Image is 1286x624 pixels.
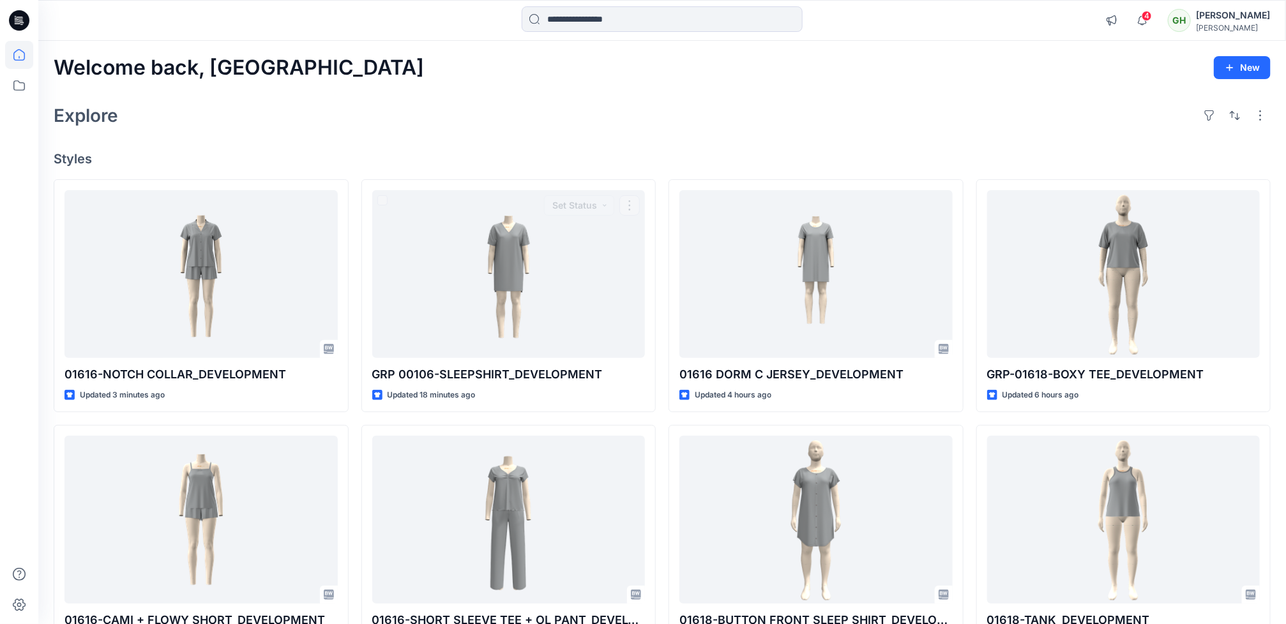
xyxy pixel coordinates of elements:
[388,389,476,402] p: Updated 18 minutes ago
[679,436,953,604] a: 01618-BUTTON FRONT SLEEP SHIRT_DEVELOPMENT
[54,105,118,126] h2: Explore
[679,190,953,358] a: 01616 DORM C JERSEY_DEVELOPMENT
[372,436,646,604] a: 01616-SHORT SLEEVE TEE + OL PANT_DEVELOPMENT
[1168,9,1191,32] div: GH
[80,389,165,402] p: Updated 3 minutes ago
[695,389,771,402] p: Updated 4 hours ago
[372,366,646,383] p: GRP 00106-SLEEPSHIRT_DEVELOPMENT
[54,151,1271,167] h4: Styles
[987,366,1260,383] p: GRP-01618-BOXY TEE_DEVELOPMENT
[1196,23,1270,33] div: [PERSON_NAME]
[54,56,424,80] h2: Welcome back, [GEOGRAPHIC_DATA]
[372,190,646,358] a: GRP 00106-SLEEPSHIRT_DEVELOPMENT
[64,190,338,358] a: 01616-NOTCH COLLAR_DEVELOPMENT
[1142,11,1152,21] span: 4
[987,190,1260,358] a: GRP-01618-BOXY TEE_DEVELOPMENT
[1002,389,1079,402] p: Updated 6 hours ago
[679,366,953,383] p: 01616 DORM C JERSEY_DEVELOPMENT
[987,436,1260,604] a: 01618-TANK_DEVELOPMENT
[64,436,338,604] a: 01616-CAMI + FLOWY SHORT_DEVELOPMENT
[1214,56,1271,79] button: New
[1196,8,1270,23] div: [PERSON_NAME]
[64,366,338,383] p: 01616-NOTCH COLLAR_DEVELOPMENT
